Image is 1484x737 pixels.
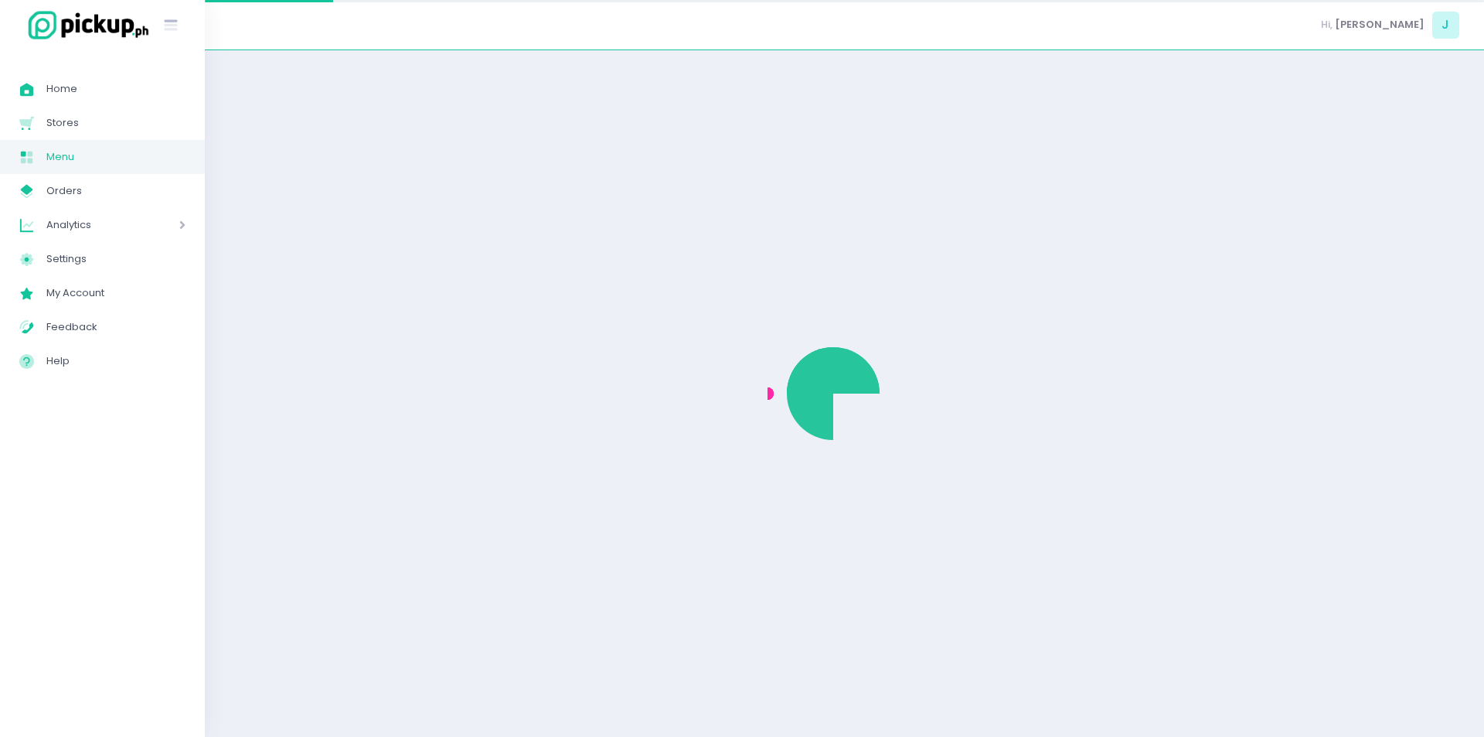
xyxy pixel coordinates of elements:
[46,79,185,99] span: Home
[46,113,185,133] span: Stores
[46,147,185,167] span: Menu
[1335,17,1424,32] span: [PERSON_NAME]
[1321,17,1333,32] span: Hi,
[1432,12,1459,39] span: J
[19,9,151,42] img: logo
[46,249,185,269] span: Settings
[46,215,135,235] span: Analytics
[46,181,185,201] span: Orders
[46,317,185,337] span: Feedback
[46,283,185,303] span: My Account
[46,351,185,371] span: Help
